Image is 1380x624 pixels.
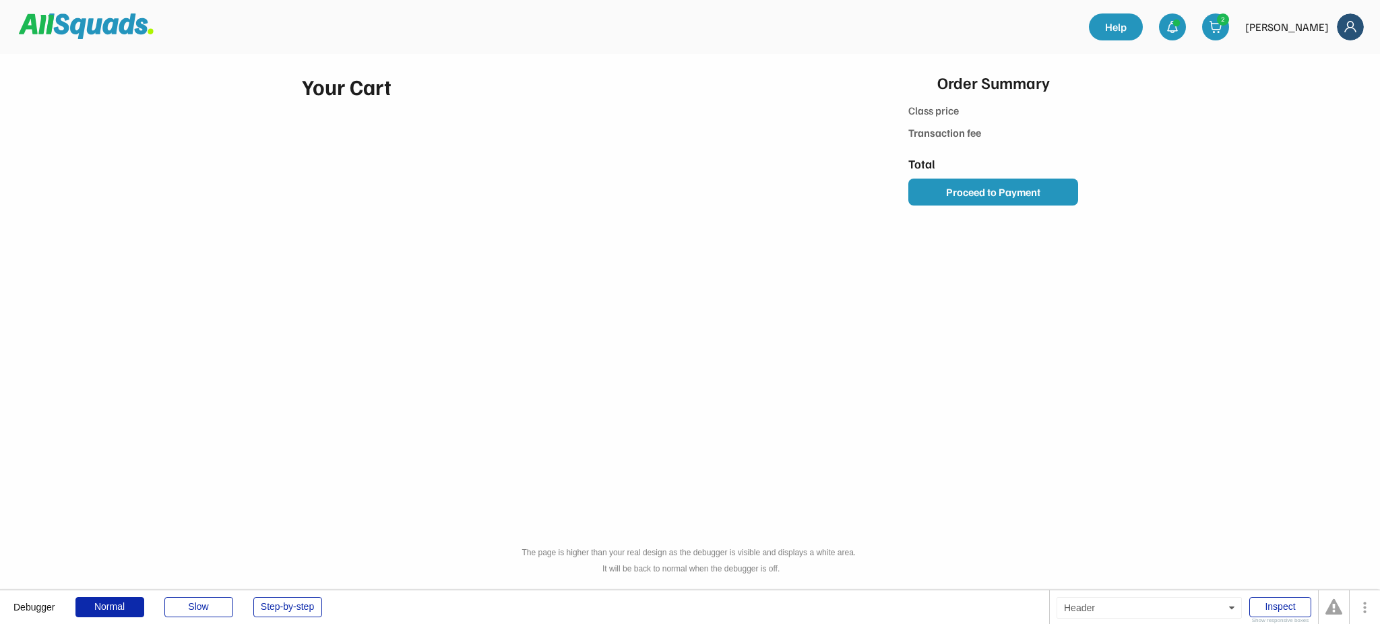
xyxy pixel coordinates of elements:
div: Normal [75,597,144,617]
div: Slow [164,597,233,617]
div: Debugger [13,590,55,612]
div: Inspect [1249,597,1311,617]
div: Header [1057,597,1242,619]
div: Step-by-step [253,597,322,617]
div: Show responsive boxes [1249,618,1311,623]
